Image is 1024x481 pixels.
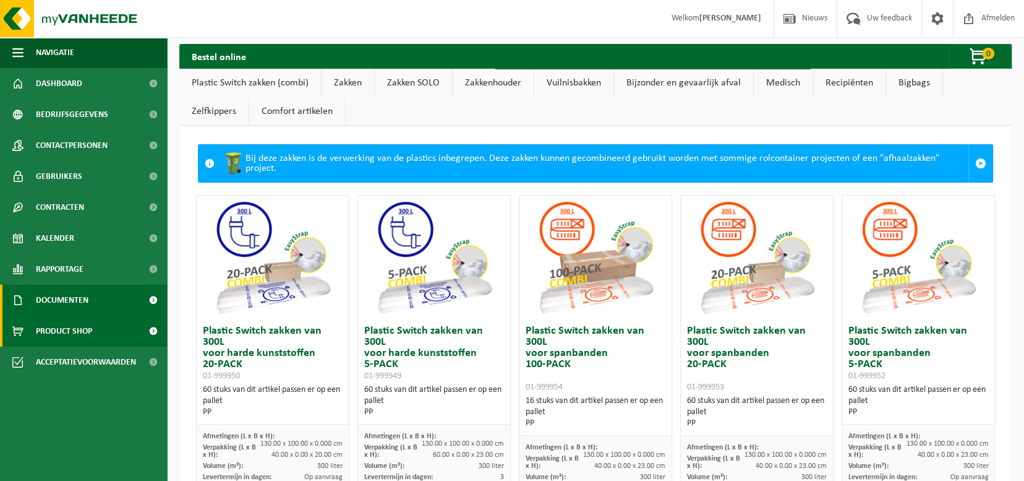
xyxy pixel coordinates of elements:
[36,161,82,192] span: Gebruikers
[36,99,108,130] span: Bedrijfsgegevens
[364,462,404,470] span: Volume (m³):
[364,384,504,418] div: 60 stuks van dit artikel passen er op een pallet
[453,69,534,97] a: Zakkenhouder
[917,451,988,459] span: 40.00 x 0.00 x 23.00 cm
[372,196,496,319] img: 01-999949
[949,44,1010,69] button: 0
[687,474,727,481] span: Volume (m³):
[526,455,579,470] span: Verpakking (L x B x H):
[982,48,994,59] span: 0
[848,326,988,381] h3: Plastic Switch zakken van 300L voor spanbanden 5-PACK
[221,145,968,182] div: Bij deze zakken is de verwerking van de plastics inbegrepen. Deze zakken kunnen gecombineerd gebr...
[422,440,504,448] span: 130.00 x 100.00 x 0.000 cm
[203,326,343,381] h3: Plastic Switch zakken van 300L voor harde kunststoffen 20-PACK
[317,462,343,470] span: 300 liter
[36,223,74,254] span: Kalender
[754,69,813,97] a: Medisch
[364,474,433,481] span: Levertermijn in dagen:
[526,396,665,429] div: 16 stuks van dit artikel passen er op een pallet
[687,444,759,451] span: Afmetingen (L x B x H):
[322,69,374,97] a: Zakken
[179,69,321,97] a: Plastic Switch zakken (combi)
[36,37,74,68] span: Navigatie
[221,151,245,176] img: WB-0240-HPE-GN-50.png
[848,371,885,381] span: 01-999952
[526,383,563,392] span: 01-999954
[364,326,504,381] h3: Plastic Switch zakken van 300L voor harde kunststoffen 5-PACK
[968,145,992,182] a: Sluit melding
[756,462,827,470] span: 40.00 x 0.00 x 23.00 cm
[801,474,827,481] span: 300 liter
[211,196,335,319] img: 01-999950
[614,69,753,97] a: Bijzonder en gevaarlijk afval
[848,433,920,440] span: Afmetingen (L x B x H):
[699,14,761,23] strong: [PERSON_NAME]
[950,474,988,481] span: Op aanvraag
[36,285,88,316] span: Documenten
[433,451,504,459] span: 60.00 x 0.00 x 23.00 cm
[304,474,343,481] span: Op aanvraag
[526,474,566,481] span: Volume (m³):
[203,474,271,481] span: Levertermijn in dagen:
[813,69,885,97] a: Recipiënten
[179,44,258,68] h2: Bestel online
[260,440,343,448] span: 130.00 x 100.00 x 0.000 cm
[906,440,988,448] span: 130.00 x 100.00 x 0.000 cm
[848,407,988,418] div: PP
[203,433,275,440] span: Afmetingen (L x B x H):
[848,384,988,418] div: 60 stuks van dit artikel passen er op een pallet
[364,433,436,440] span: Afmetingen (L x B x H):
[848,462,889,470] span: Volume (m³):
[203,444,256,459] span: Verpakking (L x B x H):
[375,69,452,97] a: Zakken SOLO
[534,196,657,319] img: 01-999954
[271,451,343,459] span: 40.00 x 0.00 x 20.00 cm
[640,474,665,481] span: 300 liter
[479,462,504,470] span: 300 liter
[526,444,597,451] span: Afmetingen (L x B x H):
[695,196,819,319] img: 01-999953
[687,383,724,392] span: 01-999953
[36,192,84,223] span: Contracten
[848,444,902,459] span: Verpakking (L x B x H):
[36,130,108,161] span: Contactpersonen
[687,418,827,429] div: PP
[583,451,665,459] span: 130.00 x 100.00 x 0.000 cm
[526,326,665,392] h3: Plastic Switch zakken van 300L voor spanbanden 100-PACK
[594,462,665,470] span: 40.00 x 0.00 x 23.00 cm
[687,396,827,429] div: 60 stuks van dit artikel passen er op een pallet
[856,196,980,319] img: 01-999952
[249,97,345,126] a: Comfort artikelen
[687,326,827,392] h3: Plastic Switch zakken van 300L voor spanbanden 20-PACK
[526,418,665,429] div: PP
[745,451,827,459] span: 130.00 x 100.00 x 0.000 cm
[179,97,249,126] a: Zelfkippers
[500,474,504,481] span: 3
[886,69,942,97] a: Bigbags
[963,462,988,470] span: 300 liter
[364,371,401,381] span: 01-999949
[36,316,92,347] span: Product Shop
[203,371,240,381] span: 01-999950
[203,384,343,418] div: 60 stuks van dit artikel passen er op een pallet
[364,407,504,418] div: PP
[36,254,83,285] span: Rapportage
[203,407,343,418] div: PP
[203,462,243,470] span: Volume (m³):
[848,474,917,481] span: Levertermijn in dagen:
[687,455,740,470] span: Verpakking (L x B x H):
[534,69,613,97] a: Vuilnisbakken
[36,347,136,378] span: Acceptatievoorwaarden
[36,68,82,99] span: Dashboard
[364,444,417,459] span: Verpakking (L x B x H):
